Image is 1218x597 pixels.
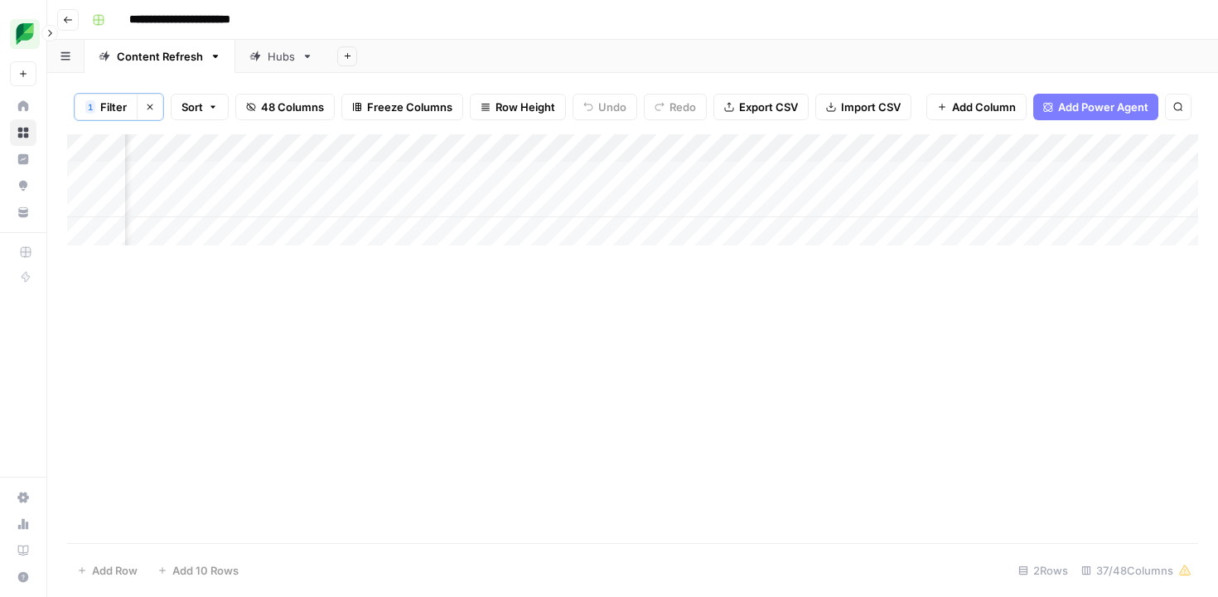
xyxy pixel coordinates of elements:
span: Redo [669,99,696,115]
a: Learning Hub [10,537,36,564]
span: Row Height [495,99,555,115]
div: 2 Rows [1012,557,1075,584]
button: Import CSV [815,94,911,120]
button: Export CSV [713,94,809,120]
a: Hubs [235,40,327,73]
span: Add 10 Rows [172,562,239,579]
button: Sort [171,94,229,120]
span: Add Power Agent [1058,99,1148,115]
span: Undo [598,99,626,115]
span: Import CSV [841,99,901,115]
span: Freeze Columns [367,99,452,115]
span: Export CSV [739,99,798,115]
a: Usage [10,511,36,537]
button: 48 Columns [235,94,335,120]
button: Freeze Columns [341,94,463,120]
a: Content Refresh [85,40,235,73]
button: Row Height [470,94,566,120]
span: 48 Columns [261,99,324,115]
span: Add Row [92,562,138,579]
div: Content Refresh [117,48,203,65]
a: Home [10,93,36,119]
div: 37/48 Columns [1075,557,1198,584]
span: Filter [100,99,127,115]
button: Undo [573,94,637,120]
button: Workspace: SproutSocial [10,13,36,55]
button: Help + Support [10,564,36,590]
div: Hubs [268,48,295,65]
span: Sort [181,99,203,115]
a: Settings [10,484,36,511]
button: Add 10 Rows [147,557,249,584]
span: Add Column [952,99,1016,115]
img: SproutSocial Logo [10,19,40,49]
button: 1Filter [75,94,137,120]
span: 1 [88,100,93,114]
button: Redo [644,94,707,120]
button: Add Power Agent [1033,94,1158,120]
a: Insights [10,146,36,172]
div: 1 [85,100,95,114]
a: Your Data [10,199,36,226]
button: Add Row [67,557,147,584]
button: Add Column [926,94,1027,120]
a: Opportunities [10,172,36,199]
a: Browse [10,119,36,146]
